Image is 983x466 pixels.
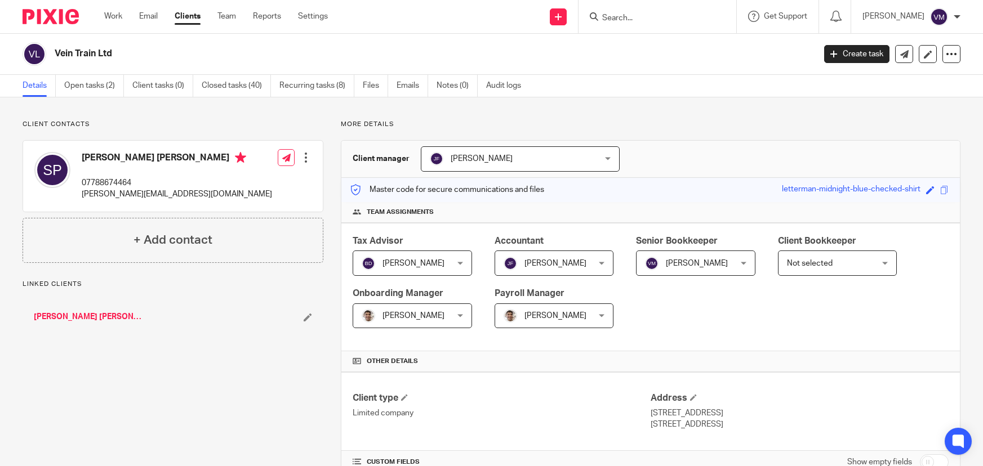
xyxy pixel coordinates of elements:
h3: Client manager [353,153,410,164]
a: Emails [397,75,428,97]
p: Limited company [353,407,651,419]
span: [PERSON_NAME] [524,259,586,267]
a: Client tasks (0) [132,75,193,97]
span: Team assignments [367,208,434,217]
p: More details [341,120,960,129]
img: svg%3E [362,257,375,270]
p: 07788674464 [82,177,272,189]
span: [PERSON_NAME] [524,312,586,320]
a: Open tasks (2) [64,75,124,97]
div: letterman-midnight-blue-checked-shirt [782,183,920,196]
img: svg%3E [34,152,70,188]
a: Details [23,75,56,97]
span: Accountant [495,236,544,245]
img: svg%3E [430,152,443,165]
img: PXL_20240409_141816916.jpg [504,309,517,322]
img: PXL_20240409_141816916.jpg [362,309,375,322]
input: Search [601,14,702,24]
span: Other details [367,357,418,366]
a: Reports [253,11,281,22]
a: Team [217,11,236,22]
h4: [PERSON_NAME] [PERSON_NAME] [82,152,272,166]
a: [PERSON_NAME] [PERSON_NAME] [34,311,145,322]
img: svg%3E [23,42,46,66]
a: Settings [298,11,328,22]
span: Payroll Manager [495,289,564,298]
img: svg%3E [645,257,659,270]
span: [PERSON_NAME] [382,259,444,267]
a: Audit logs [486,75,530,97]
span: Onboarding Manager [353,289,443,298]
p: Master code for secure communications and files [350,184,544,195]
a: Clients [175,11,201,22]
p: [STREET_ADDRESS] [651,407,949,419]
a: Recurring tasks (8) [279,75,354,97]
a: Work [104,11,122,22]
span: Tax Advisor [353,236,403,245]
p: [PERSON_NAME][EMAIL_ADDRESS][DOMAIN_NAME] [82,189,272,200]
span: Senior Bookkeeper [636,236,718,245]
h2: Vein Train Ltd [55,48,657,60]
span: Client Bookkeeper [778,236,856,245]
p: [PERSON_NAME] [862,11,924,22]
span: [PERSON_NAME] [666,259,728,267]
p: Client contacts [23,120,323,129]
a: Email [139,11,158,22]
a: Closed tasks (40) [202,75,271,97]
span: [PERSON_NAME] [382,312,444,320]
h4: Client type [353,392,651,404]
a: Notes (0) [437,75,478,97]
span: [PERSON_NAME] [451,155,513,163]
img: Pixie [23,9,79,24]
a: Create task [824,45,889,63]
p: Linked clients [23,280,323,289]
img: svg%3E [930,8,948,26]
img: svg%3E [504,257,517,270]
a: Files [363,75,388,97]
span: Not selected [787,259,833,267]
h4: + Add contact [134,231,212,249]
i: Primary [235,152,246,163]
h4: Address [651,392,949,404]
span: Get Support [764,12,807,20]
p: [STREET_ADDRESS] [651,419,949,430]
